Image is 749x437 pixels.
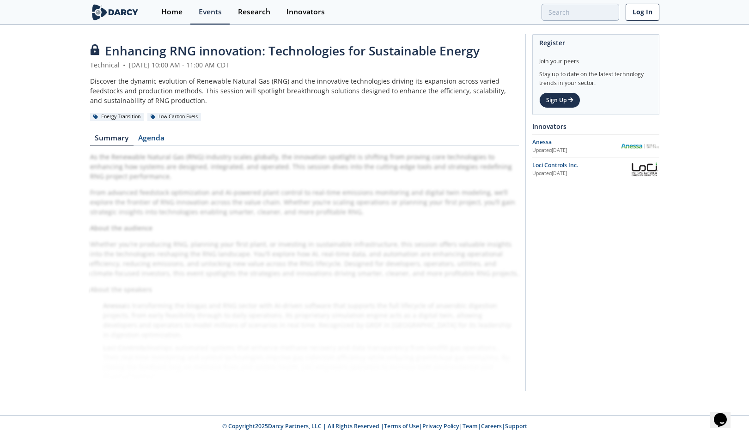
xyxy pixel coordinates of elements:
div: Loci Controls Inc. [532,161,630,170]
img: Loci Controls Inc. [630,161,659,177]
a: Sign Up [539,92,580,108]
div: Stay up to date on the latest technology trends in your sector. [539,66,652,87]
a: Team [463,422,478,430]
div: Energy Transition [90,113,144,121]
span: Enhancing RNG innovation: Technologies for Sustainable Energy [105,42,480,59]
div: Anessa [532,138,621,146]
a: Log In [626,4,659,21]
a: Loci Controls Inc. Updated[DATE] Loci Controls Inc. [532,161,659,177]
a: Terms of Use [384,422,419,430]
div: Join your peers [539,51,652,66]
a: Careers [481,422,502,430]
a: Agenda [134,134,170,146]
div: Technical [DATE] 10:00 AM - 11:00 AM CDT [90,60,519,70]
p: © Copyright 2025 Darcy Partners, LLC | All Rights Reserved | | | | | [33,422,717,431]
div: Innovators [532,118,659,134]
a: Privacy Policy [422,422,459,430]
div: Updated [DATE] [532,147,621,154]
a: Anessa Updated[DATE] Anessa [532,138,659,154]
input: Advanced Search [542,4,619,21]
div: Updated [DATE] [532,170,630,177]
div: Events [199,8,222,16]
iframe: chat widget [710,400,740,428]
a: Support [505,422,527,430]
a: Summary [90,134,134,146]
div: Discover the dynamic evolution of Renewable Natural Gas (RNG) and the innovative technologies dri... [90,76,519,105]
img: Anessa [621,144,659,149]
img: logo-wide.svg [90,4,140,20]
div: Home [161,8,183,16]
div: Innovators [286,8,325,16]
div: Register [539,35,652,51]
div: Research [238,8,270,16]
div: Low Carbon Fuels [147,113,201,121]
span: • [122,61,127,69]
